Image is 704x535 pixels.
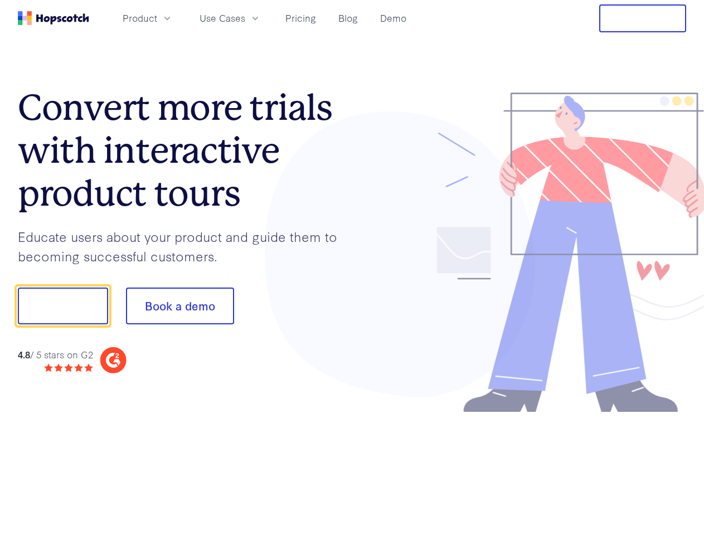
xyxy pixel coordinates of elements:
[18,348,30,361] strong: 4.8
[18,86,352,215] h1: Convert more trials with interactive product tours
[18,348,93,362] div: / 5 stars on G2
[200,11,245,25] span: Use Cases
[116,9,179,27] button: Product
[599,4,686,32] button: Free Trial
[376,9,411,27] a: Demo
[123,11,157,25] span: Product
[126,288,234,324] button: Book a demo
[334,9,362,27] a: Blog
[18,288,108,324] button: Show me!
[193,9,268,27] button: Use Cases
[281,9,321,27] a: Pricing
[18,227,352,265] p: Educate users about your product and guide them to becoming successful customers.
[18,11,89,25] a: Home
